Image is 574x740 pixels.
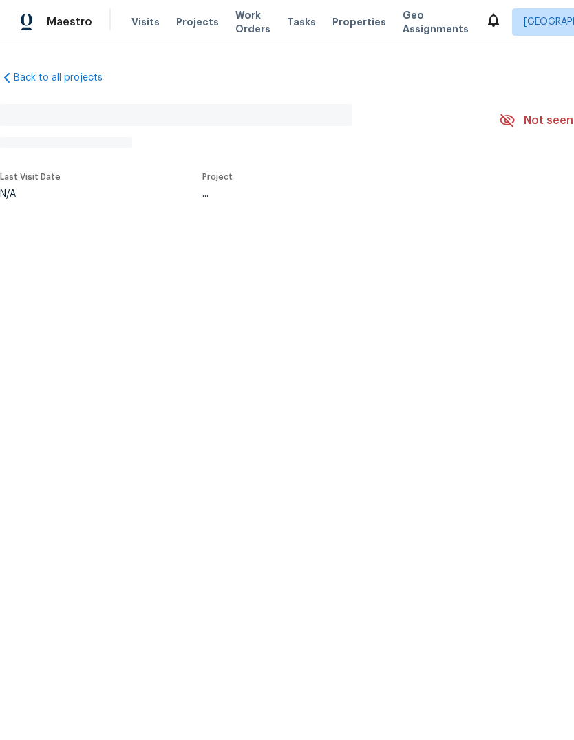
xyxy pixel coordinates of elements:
[403,8,469,36] span: Geo Assignments
[202,189,467,199] div: ...
[235,8,270,36] span: Work Orders
[176,15,219,29] span: Projects
[332,15,386,29] span: Properties
[131,15,160,29] span: Visits
[202,173,233,181] span: Project
[47,15,92,29] span: Maestro
[287,17,316,27] span: Tasks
